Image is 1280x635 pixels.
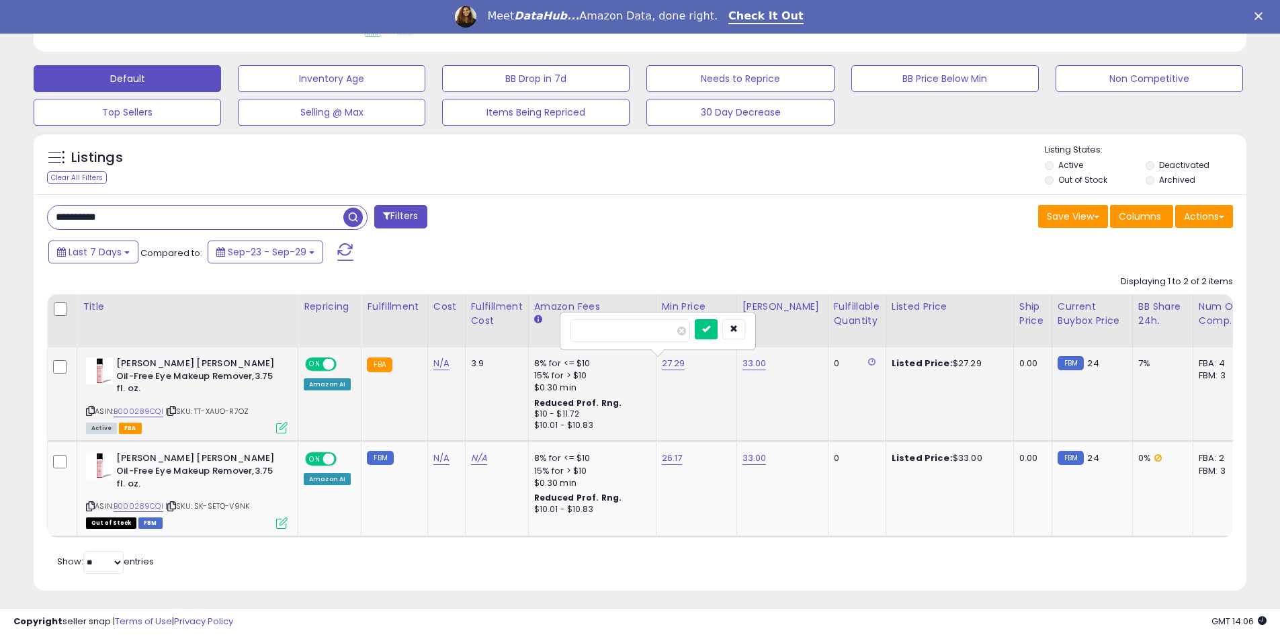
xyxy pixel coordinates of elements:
[174,615,233,628] a: Privacy Policy
[892,452,953,464] b: Listed Price:
[1254,12,1268,20] div: Close
[367,451,393,465] small: FBM
[114,501,163,512] a: B000289CQI
[13,616,233,628] div: seller snap | |
[1159,159,1209,171] label: Deactivated
[1199,465,1243,477] div: FBM: 3
[433,452,450,465] a: N/A
[374,205,427,228] button: Filters
[140,247,202,259] span: Compared to:
[534,492,622,503] b: Reduced Prof. Rng.
[1119,210,1161,223] span: Columns
[367,357,392,372] small: FBA
[1199,300,1248,328] div: Num of Comp.
[114,406,163,417] a: B000289CQI
[116,452,280,493] b: [PERSON_NAME] [PERSON_NAME] Oil-Free Eye Makeup Remover,3.75 fl. oz.
[306,454,323,465] span: ON
[115,615,172,628] a: Terms of Use
[471,357,518,370] div: 3.9
[471,300,523,328] div: Fulfillment Cost
[534,504,646,515] div: $10.01 - $10.83
[834,452,876,464] div: 0
[442,65,630,92] button: BB Drop in 7d
[892,300,1008,314] div: Listed Price
[34,99,221,126] button: Top Sellers
[1058,356,1084,370] small: FBM
[534,300,650,314] div: Amazon Fees
[646,65,834,92] button: Needs to Reprice
[57,555,154,568] span: Show: entries
[534,382,646,394] div: $0.30 min
[534,370,646,382] div: 15% for > $10
[138,517,163,529] span: FBM
[367,300,421,314] div: Fulfillment
[534,314,542,326] small: Amazon Fees.
[238,65,425,92] button: Inventory Age
[335,359,356,370] span: OFF
[455,6,476,28] img: Profile image for Georgie
[1199,452,1243,464] div: FBA: 2
[1056,65,1243,92] button: Non Competitive
[851,65,1039,92] button: BB Price Below Min
[662,357,685,370] a: 27.29
[1121,276,1233,288] div: Displaying 1 to 2 of 2 items
[116,357,280,398] b: [PERSON_NAME] [PERSON_NAME] Oil-Free Eye Makeup Remover,3.75 fl. oz.
[1038,205,1108,228] button: Save View
[1087,452,1099,464] span: 24
[646,99,834,126] button: 30 Day Decrease
[1058,451,1084,465] small: FBM
[1138,357,1183,370] div: 7%
[208,241,323,263] button: Sep-23 - Sep-29
[728,9,804,24] a: Check It Out
[1087,357,1099,370] span: 24
[83,300,292,314] div: Title
[1199,357,1243,370] div: FBA: 4
[1058,174,1107,185] label: Out of Stock
[1019,452,1041,464] div: 0.00
[1110,205,1173,228] button: Columns
[534,409,646,420] div: $10 - $11.72
[306,359,323,370] span: ON
[165,406,249,417] span: | SKU: TT-XAUO-R7OZ
[86,452,113,479] img: 21bG+xONTTL._SL40_.jpg
[1211,615,1267,628] span: 2025-10-9 14:06 GMT
[304,300,355,314] div: Repricing
[433,300,460,314] div: Cost
[442,99,630,126] button: Items Being Repriced
[892,357,953,370] b: Listed Price:
[834,300,880,328] div: Fulfillable Quantity
[662,452,683,465] a: 26.17
[534,465,646,477] div: 15% for > $10
[165,501,249,511] span: | SKU: SK-SETQ-V9NK
[1175,205,1233,228] button: Actions
[86,423,117,434] span: All listings currently available for purchase on Amazon
[471,452,487,465] a: N/A
[228,245,306,259] span: Sep-23 - Sep-29
[13,615,62,628] strong: Copyright
[892,452,1003,464] div: $33.00
[69,245,122,259] span: Last 7 Days
[742,300,822,314] div: [PERSON_NAME]
[892,357,1003,370] div: $27.29
[1058,159,1083,171] label: Active
[534,397,622,409] b: Reduced Prof. Rng.
[1058,300,1127,328] div: Current Buybox Price
[742,357,767,370] a: 33.00
[1045,144,1246,157] p: Listing States:
[662,300,731,314] div: Min Price
[48,241,138,263] button: Last 7 Days
[433,357,450,370] a: N/A
[238,99,425,126] button: Selling @ Max
[534,477,646,489] div: $0.30 min
[1159,174,1195,185] label: Archived
[304,473,351,485] div: Amazon AI
[86,357,288,432] div: ASIN:
[86,517,136,529] span: All listings that are currently out of stock and unavailable for purchase on Amazon
[1019,357,1041,370] div: 0.00
[304,378,351,390] div: Amazon AI
[71,149,123,167] h5: Listings
[335,454,356,465] span: OFF
[47,171,107,184] div: Clear All Filters
[1199,370,1243,382] div: FBM: 3
[119,423,142,434] span: FBA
